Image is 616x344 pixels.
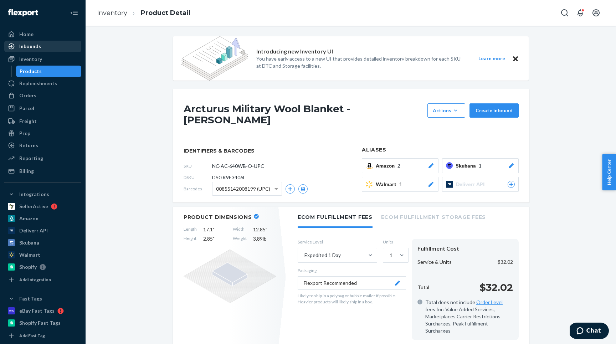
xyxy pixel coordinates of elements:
div: Actions [433,107,460,114]
a: Billing [4,165,81,177]
div: Replenishments [19,80,57,87]
span: Walmart [376,181,399,188]
span: Barcodes [184,186,212,192]
span: SKU [184,163,212,169]
a: SellerActive [4,201,81,212]
span: Height [184,235,197,242]
h2: Product Dimensions [184,214,252,220]
div: Inbounds [19,43,41,50]
button: Flexport Recommended [298,276,406,290]
button: Close Navigation [67,6,81,20]
span: " [213,236,215,242]
p: $32.02 [498,258,513,266]
span: 2 [397,162,400,169]
div: Walmart [19,251,40,258]
div: Fulfillment Cost [417,245,513,253]
div: Reporting [19,155,43,162]
button: Fast Tags [4,293,81,304]
p: $32.02 [479,280,513,294]
a: Inbounds [4,41,81,52]
span: Skubana [456,162,479,169]
ol: breadcrumbs [91,2,196,24]
a: Walmart [4,249,81,261]
img: Flexport logo [8,9,38,16]
button: Actions [427,103,465,118]
a: Shopify [4,261,81,273]
p: You have early access to a new UI that provides detailed inventory breakdown for each SKU at DTC ... [256,55,465,70]
div: Inventory [19,56,42,63]
a: Replenishments [4,78,81,89]
a: Skubana [4,237,81,248]
div: SellerActive [19,203,48,210]
div: Parcel [19,105,34,112]
span: " [266,226,267,232]
p: Service & Units [417,258,452,266]
button: Walmart1 [362,177,438,192]
span: DSGK9E3406L [212,174,246,181]
a: Home [4,29,81,40]
button: Help Center [602,154,616,190]
span: Length [184,226,197,233]
span: 17.1 [203,226,226,233]
div: Skubana [19,239,39,246]
div: Billing [19,168,34,175]
span: 1 [399,181,402,188]
span: Total does not include fees for: Value Added Services, Marketplaces Carrier Restrictions Surcharg... [425,299,513,334]
a: eBay Fast Tags [4,305,81,317]
span: Amazon [376,162,397,169]
div: Expedited 1 Day [304,252,341,259]
a: Products [16,66,82,77]
a: Prep [4,128,81,139]
a: Freight [4,115,81,127]
a: Add Fast Tag [4,332,81,340]
iframe: Opens a widget where you can chat to one of our agents [570,323,609,340]
div: Deliverr API [19,227,48,234]
div: Returns [19,142,38,149]
a: Inventory [97,9,127,17]
a: Inventory [4,53,81,65]
div: Add Integration [19,277,51,283]
p: Likely to ship in a polybag or bubble mailer if possible. Heavier products will likely ship in a ... [298,293,406,305]
label: Service Level [298,239,377,245]
span: identifiers & barcodes [184,147,340,154]
button: Amazon2 [362,158,438,173]
a: Order Level [476,299,503,305]
button: Open notifications [573,6,587,20]
button: Integrations [4,189,81,200]
li: Ecom Fulfillment Storage Fees [381,207,486,226]
span: Deliverr API [456,181,487,188]
a: Deliverr API [4,225,81,236]
p: Packaging [298,267,406,273]
div: Add Fast Tag [19,333,45,339]
span: 2.85 [203,235,226,242]
span: DSKU [184,174,212,180]
div: Shopify [19,263,37,271]
a: Amazon [4,213,81,224]
div: Prep [19,130,30,137]
div: 1 [390,252,392,259]
button: Skubana1 [442,158,519,173]
button: Open account menu [589,6,603,20]
a: Returns [4,140,81,151]
a: Product Detail [141,9,190,17]
span: 12.85 [253,226,276,233]
a: Reporting [4,153,81,164]
div: eBay Fast Tags [19,307,55,314]
span: 3.89 lb [253,235,276,242]
div: Products [20,68,42,75]
span: Width [233,226,247,233]
span: " [213,226,215,232]
span: Weight [233,235,247,242]
h2: Aliases [362,147,519,153]
div: Home [19,31,34,38]
div: Shopify Fast Tags [19,319,61,327]
a: Shopify Fast Tags [4,317,81,329]
div: Amazon [19,215,38,222]
h1: Arcturus Military Wool Blanket - [PERSON_NAME] [184,103,424,125]
div: Integrations [19,191,49,198]
button: Create inbound [469,103,519,118]
button: Deliverr API [442,177,519,192]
